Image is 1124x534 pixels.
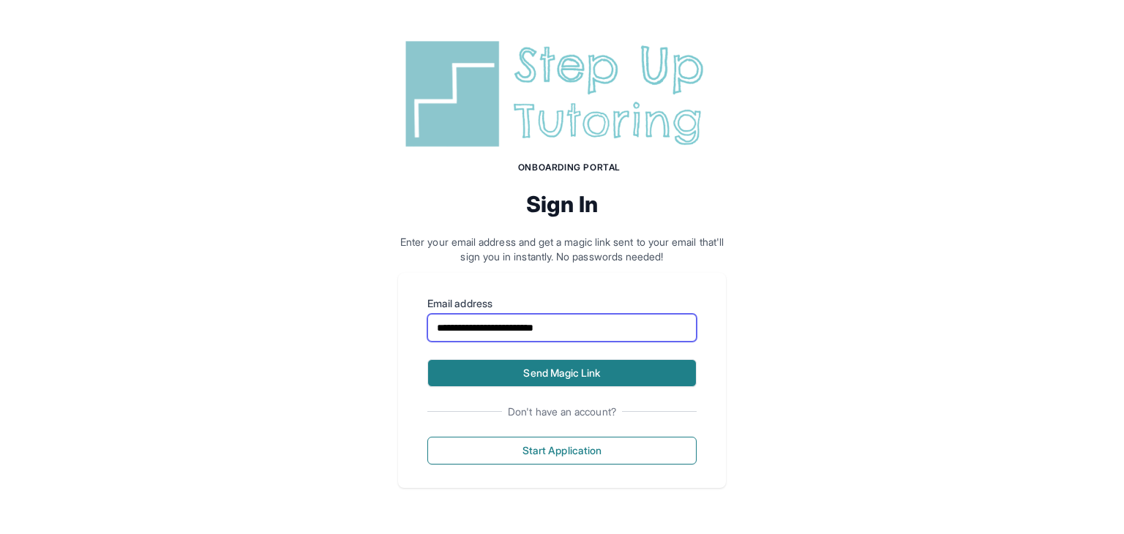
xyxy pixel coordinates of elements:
[427,359,697,387] button: Send Magic Link
[398,191,726,217] h2: Sign In
[413,162,726,173] h1: Onboarding Portal
[502,405,622,419] span: Don't have an account?
[427,437,697,465] button: Start Application
[427,296,697,311] label: Email address
[398,235,726,264] p: Enter your email address and get a magic link sent to your email that'll sign you in instantly. N...
[398,35,726,153] img: Step Up Tutoring horizontal logo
